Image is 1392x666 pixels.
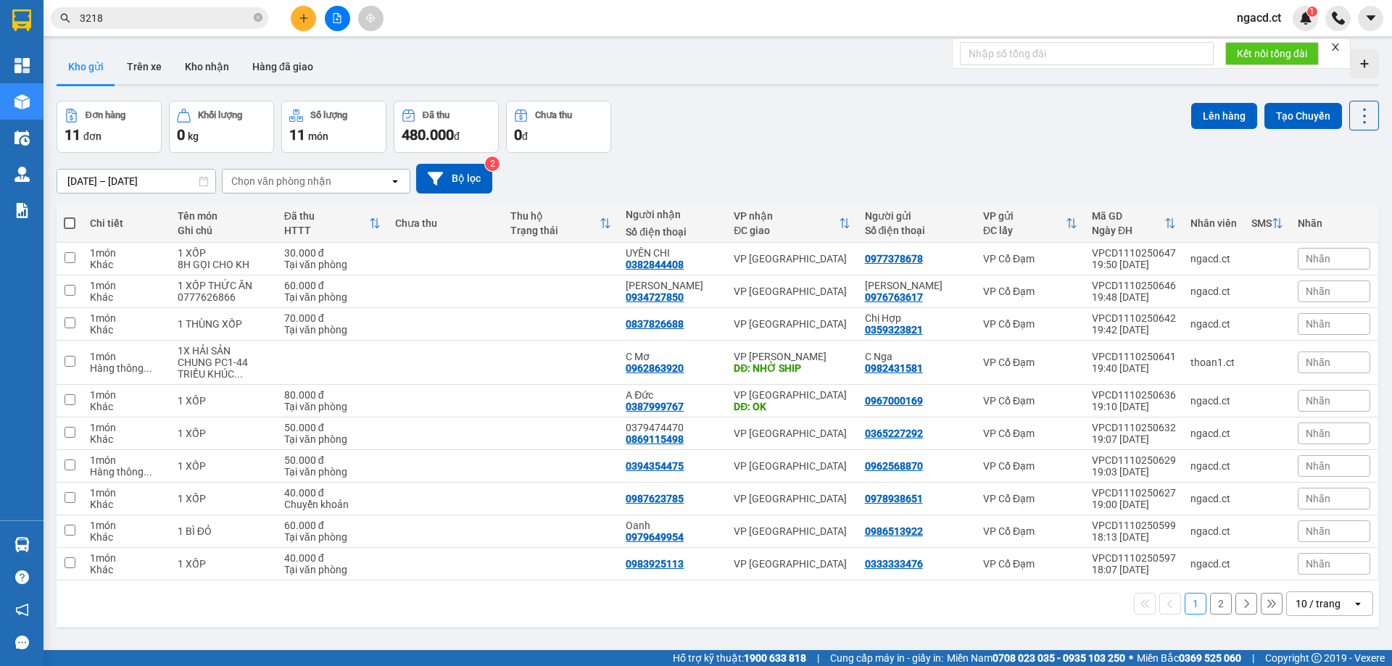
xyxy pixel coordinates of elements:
[947,650,1125,666] span: Miền Nam
[734,225,838,236] div: ĐC giao
[90,487,163,499] div: 1 món
[1350,49,1379,78] div: Tạo kho hàng mới
[284,454,381,466] div: 50.000 đ
[57,49,115,84] button: Kho gửi
[1306,493,1330,504] span: Nhãn
[983,210,1066,222] div: VP gửi
[510,210,600,222] div: Thu hộ
[1185,593,1206,615] button: 1
[983,460,1077,472] div: VP Cổ Đạm
[626,280,719,291] div: Trần Trung Hậu
[1190,286,1237,297] div: ngacd.ct
[178,247,270,259] div: 1 XỐP
[1092,291,1176,303] div: 19:48 [DATE]
[90,247,163,259] div: 1 món
[1298,217,1370,229] div: Nhãn
[535,110,572,120] div: Chưa thu
[865,253,923,265] div: 0977378678
[198,110,242,120] div: Khối lượng
[626,401,684,412] div: 0387999767
[865,210,969,222] div: Người gửi
[983,318,1077,330] div: VP Cổ Đạm
[57,101,162,153] button: Đơn hàng11đơn
[865,362,923,374] div: 0982431581
[90,499,163,510] div: Khác
[90,466,163,478] div: Hàng thông thường
[178,345,270,357] div: 1X HẢI SẢN
[734,428,850,439] div: VP [GEOGRAPHIC_DATA]
[90,454,163,466] div: 1 món
[178,525,270,537] div: 1 BÌ ĐỎ
[90,422,163,433] div: 1 món
[1092,247,1176,259] div: VPCD1110250647
[284,225,369,236] div: HTTT
[626,318,684,330] div: 0837826688
[626,247,719,259] div: UYÊN CHI
[865,280,969,291] div: Hoàng Thị Hà
[308,130,328,142] span: món
[626,558,684,570] div: 0983925113
[1092,552,1176,564] div: VPCD1110250597
[281,101,386,153] button: Số lượng11món
[90,564,163,575] div: Khác
[1092,280,1176,291] div: VPCD1110250646
[1190,318,1237,330] div: ngacd.ct
[284,466,381,478] div: Tại văn phòng
[865,460,923,472] div: 0962568870
[1092,499,1176,510] div: 19:00 [DATE]
[626,493,684,504] div: 0987623785
[673,650,806,666] span: Hỗ trợ kỹ thuật:
[1085,204,1183,243] th: Toggle SortBy
[485,157,500,171] sup: 2
[865,312,969,324] div: Chị Hợp
[299,13,309,23] span: plus
[983,225,1066,236] div: ĐC lấy
[1092,362,1176,374] div: 19:40 [DATE]
[178,225,270,236] div: Ghi chú
[178,428,270,439] div: 1 XỐP
[173,49,241,84] button: Kho nhận
[1092,259,1176,270] div: 19:50 [DATE]
[80,10,251,26] input: Tìm tên, số ĐT hoặc mã đơn
[514,126,522,143] span: 0
[178,318,270,330] div: 1 THÙNG XỐP
[14,94,30,109] img: warehouse-icon
[90,217,163,229] div: Chi tiết
[1237,46,1307,62] span: Kết nối tổng đài
[1092,210,1164,222] div: Mã GD
[90,259,163,270] div: Khác
[284,422,381,433] div: 50.000 đ
[1332,12,1345,25] img: phone-icon
[1306,525,1330,537] span: Nhãn
[734,210,838,222] div: VP nhận
[1092,531,1176,543] div: 18:13 [DATE]
[14,537,30,552] img: warehouse-icon
[983,286,1077,297] div: VP Cổ Đạm
[522,130,528,142] span: đ
[90,552,163,564] div: 1 món
[1309,7,1314,17] span: 1
[865,395,923,407] div: 0967000169
[626,531,684,543] div: 0979649954
[983,395,1077,407] div: VP Cổ Đạm
[1190,428,1237,439] div: ngacd.ct
[178,280,270,291] div: 1 XỐP THỨC ĂN
[1092,487,1176,499] div: VPCD1110250627
[284,324,381,336] div: Tại văn phòng
[284,389,381,401] div: 80.000 đ
[83,130,101,142] span: đơn
[1312,653,1322,663] span: copyright
[865,428,923,439] div: 0365227292
[14,58,30,73] img: dashboard-icon
[389,175,401,187] svg: open
[86,110,125,120] div: Đơn hàng
[90,351,163,362] div: 1 món
[626,520,719,531] div: Oanh
[865,351,969,362] div: C Nga
[65,126,80,143] span: 11
[12,9,31,31] img: logo-vxr
[60,13,70,23] span: search
[1179,652,1241,664] strong: 0369 525 060
[626,422,719,433] div: 0379474470
[734,253,850,265] div: VP [GEOGRAPHIC_DATA]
